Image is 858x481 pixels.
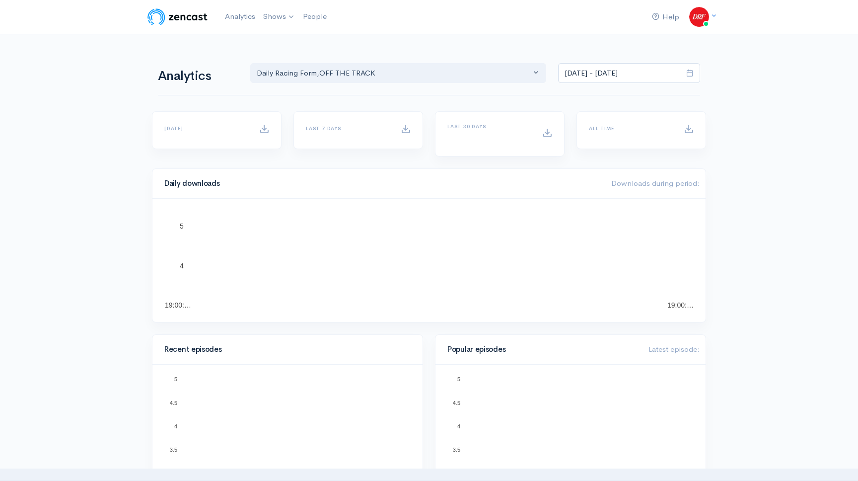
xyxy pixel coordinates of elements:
[158,69,238,83] h1: Analytics
[164,345,405,354] h4: Recent episodes
[453,400,460,405] text: 4.5
[180,222,184,230] text: 5
[648,344,700,354] span: Latest episode:
[250,63,546,83] button: Daily Racing Form, OFF THE TRACK
[164,179,599,188] h4: Daily downloads
[221,6,259,27] a: Analytics
[299,6,331,27] a: People
[447,124,530,129] h6: Last 30 days
[259,6,299,28] a: Shows
[180,262,184,270] text: 4
[667,301,694,309] text: 19:00:…
[457,376,460,382] text: 5
[447,345,637,354] h4: Popular episodes
[164,211,694,310] svg: A chart.
[170,447,177,453] text: 3.5
[174,376,177,382] text: 5
[165,301,191,309] text: 19:00:…
[306,126,389,131] h6: Last 7 days
[164,377,411,476] svg: A chart.
[170,400,177,405] text: 4.5
[447,377,694,476] svg: A chart.
[174,423,177,429] text: 4
[589,126,672,131] h6: All time
[453,447,460,453] text: 3.5
[146,7,209,27] img: ZenCast Logo
[648,6,683,28] a: Help
[257,68,531,79] div: Daily Racing Form , OFF THE TRACK
[558,63,680,83] input: analytics date range selector
[457,423,460,429] text: 4
[611,178,700,188] span: Downloads during period:
[689,7,709,27] img: ...
[164,126,247,131] h6: [DATE]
